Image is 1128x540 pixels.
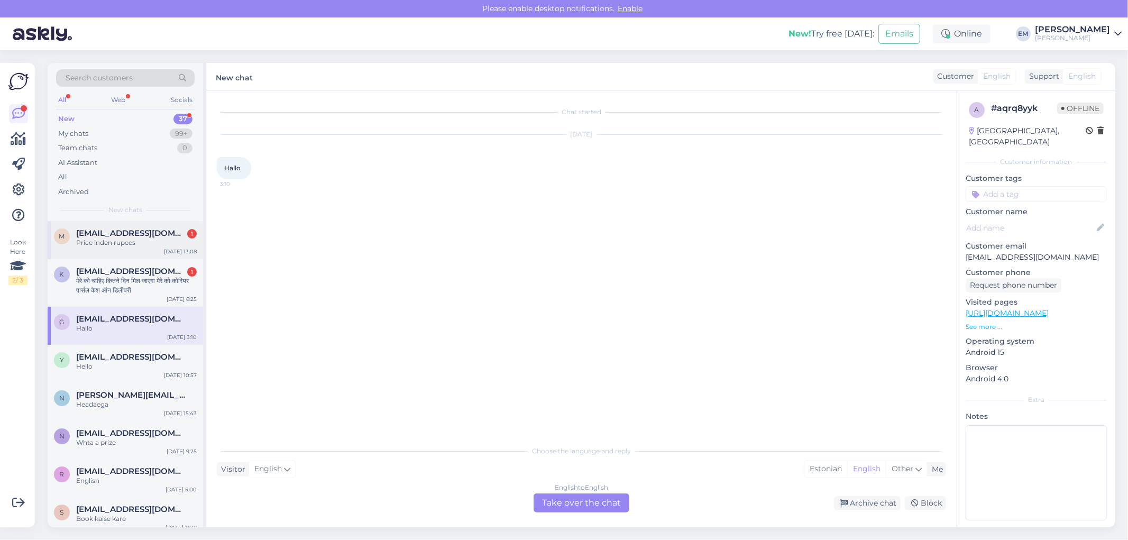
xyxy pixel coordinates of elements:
[166,486,197,493] div: [DATE] 5:00
[58,114,75,124] div: New
[983,71,1011,82] span: English
[928,464,943,475] div: Me
[1068,71,1096,82] span: English
[966,206,1107,217] p: Customer name
[76,276,197,295] div: मेरे को चाहिए कितने दिन मिल जाएगा मेरे को कोरियर पार्सल कैश ऑन डिलीवरी
[169,93,195,107] div: Socials
[933,24,991,43] div: Online
[966,241,1107,252] p: Customer email
[217,464,245,475] div: Visitor
[76,428,186,438] span: nikhilfuse1234@gmail.com
[108,205,142,215] span: New chats
[220,180,260,188] span: 3:10
[56,93,68,107] div: All
[217,130,946,139] div: [DATE]
[187,229,197,239] div: 1
[788,28,874,40] div: Try free [DATE]:
[59,394,65,402] span: n
[966,308,1049,318] a: [URL][DOMAIN_NAME]
[834,496,901,510] div: Archive chat
[969,125,1086,148] div: [GEOGRAPHIC_DATA], [GEOGRAPHIC_DATA]
[76,514,197,524] div: Book kaise kare
[966,252,1107,263] p: [EMAIL_ADDRESS][DOMAIN_NAME]
[966,173,1107,184] p: Customer tags
[167,333,197,341] div: [DATE] 3:10
[164,409,197,417] div: [DATE] 15:43
[173,114,192,124] div: 37
[58,143,97,153] div: Team chats
[59,432,65,440] span: n
[76,362,197,371] div: Hello
[60,356,64,364] span: y
[991,102,1057,115] div: # aqrq8yyk
[60,318,65,326] span: g
[58,187,89,197] div: Archived
[224,164,241,172] span: Hallo
[217,446,946,456] div: Choose the language and reply
[966,186,1107,202] input: Add a tag
[76,228,186,238] span: mvajir09@gmail.com
[58,158,97,168] div: AI Assistant
[905,496,946,510] div: Block
[615,4,646,13] span: Enable
[76,390,186,400] span: nora.tamm@gag.ee
[164,248,197,255] div: [DATE] 13:08
[1035,34,1110,42] div: [PERSON_NAME]
[164,371,197,379] div: [DATE] 10:57
[966,267,1107,278] p: Customer phone
[167,295,197,303] div: [DATE] 6:25
[966,373,1107,385] p: Android 4.0
[534,493,629,512] div: Take over the chat
[216,69,253,84] label: New chat
[966,336,1107,347] p: Operating system
[60,470,65,478] span: r
[187,267,197,277] div: 1
[8,237,27,285] div: Look Here
[933,71,974,82] div: Customer
[555,483,608,492] div: English to English
[167,447,197,455] div: [DATE] 9:25
[60,508,64,516] span: s
[59,232,65,240] span: m
[76,352,186,362] span: yadavs13615@gmail.com
[966,222,1095,234] input: Add name
[975,106,979,114] span: a
[170,129,192,139] div: 99+
[8,71,29,91] img: Askly Logo
[966,278,1061,292] div: Request phone number
[847,461,886,477] div: English
[788,29,811,39] b: New!
[76,324,197,333] div: Hallo
[76,476,197,486] div: English
[966,322,1107,332] p: See more ...
[1035,25,1122,42] a: [PERSON_NAME][PERSON_NAME]
[60,270,65,278] span: k
[254,463,282,475] span: English
[892,464,913,473] span: Other
[1025,71,1059,82] div: Support
[76,238,197,248] div: Price inden rupees
[966,362,1107,373] p: Browser
[166,524,197,532] div: [DATE] 11:28
[966,411,1107,422] p: Notes
[76,267,186,276] span: kingstarbigboobs@gmail.com
[966,157,1107,167] div: Customer information
[1035,25,1110,34] div: [PERSON_NAME]
[58,172,67,182] div: All
[109,93,128,107] div: Web
[177,143,192,153] div: 0
[804,461,847,477] div: Estonian
[878,24,920,44] button: Emails
[217,107,946,117] div: Chat started
[66,72,133,84] span: Search customers
[966,347,1107,358] p: Android 15
[76,400,197,409] div: Headaega
[76,505,186,514] span: sm0911353@gmail.com
[76,314,186,324] span: gurjarvishnu26382@gmail.com
[966,297,1107,308] p: Visited pages
[8,276,27,285] div: 2 / 3
[966,395,1107,405] div: Extra
[58,129,88,139] div: My chats
[1016,26,1031,41] div: EM
[1057,103,1104,114] span: Offline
